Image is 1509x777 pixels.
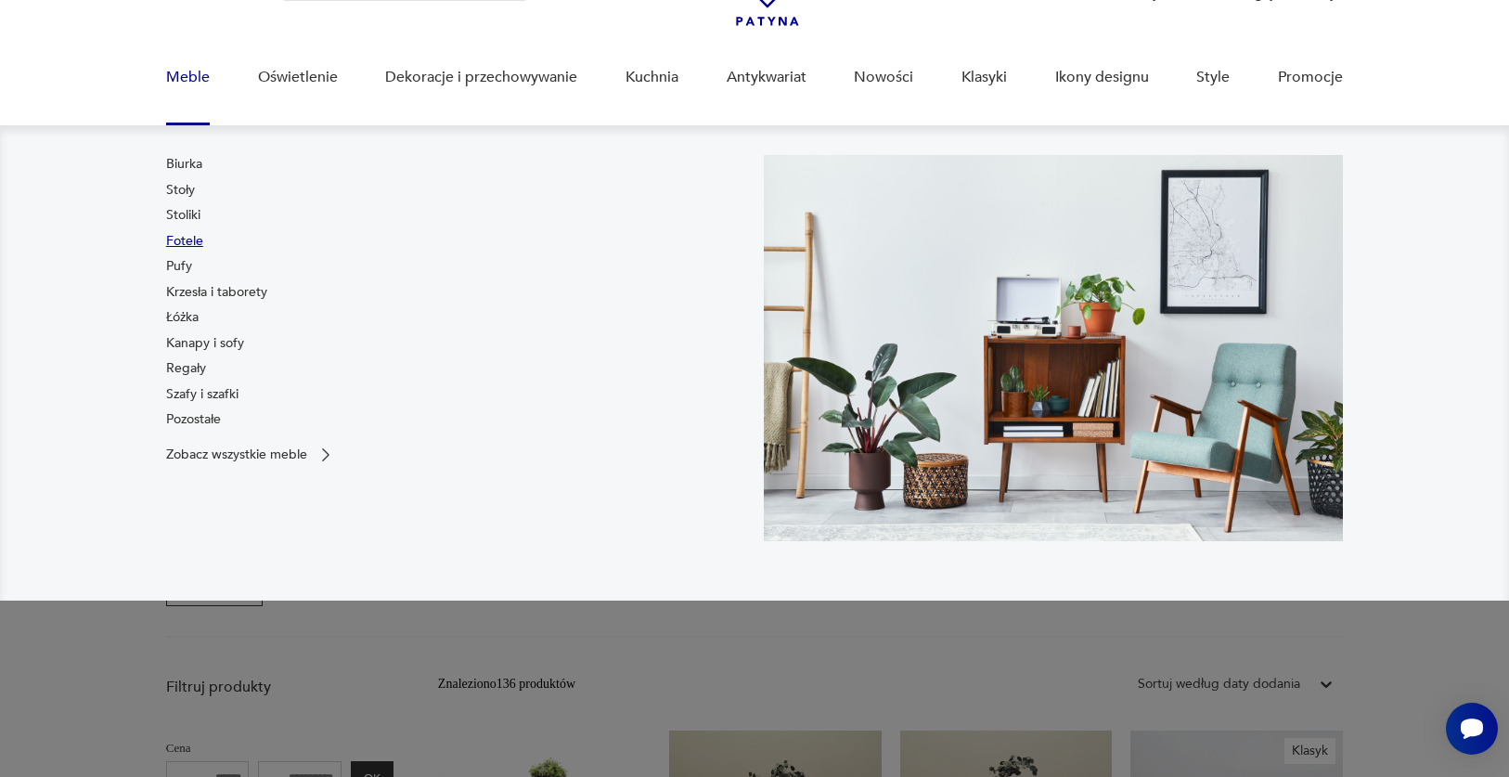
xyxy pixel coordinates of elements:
p: Zobacz wszystkie meble [166,448,307,460]
a: Antykwariat [727,42,806,113]
a: Regały [166,359,206,378]
a: Pozostałe [166,410,221,429]
img: 969d9116629659dbb0bd4e745da535dc.jpg [764,155,1343,541]
a: Stoliki [166,206,200,225]
a: Meble [166,42,210,113]
a: Pufy [166,257,192,276]
a: Szafy i szafki [166,385,239,404]
a: Kanapy i sofy [166,334,244,353]
a: Fotele [166,232,203,251]
a: Ikony designu [1055,42,1149,113]
a: Klasyki [961,42,1007,113]
a: Kuchnia [626,42,678,113]
a: Style [1196,42,1230,113]
a: Promocje [1278,42,1343,113]
a: Oświetlenie [258,42,338,113]
a: Krzesła i taborety [166,283,267,302]
a: Nowości [854,42,913,113]
a: Stoły [166,181,195,200]
a: Biurka [166,155,202,174]
a: Dekoracje i przechowywanie [385,42,577,113]
iframe: Smartsupp widget button [1446,703,1498,755]
a: Łóżka [166,308,199,327]
a: Zobacz wszystkie meble [166,446,335,464]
